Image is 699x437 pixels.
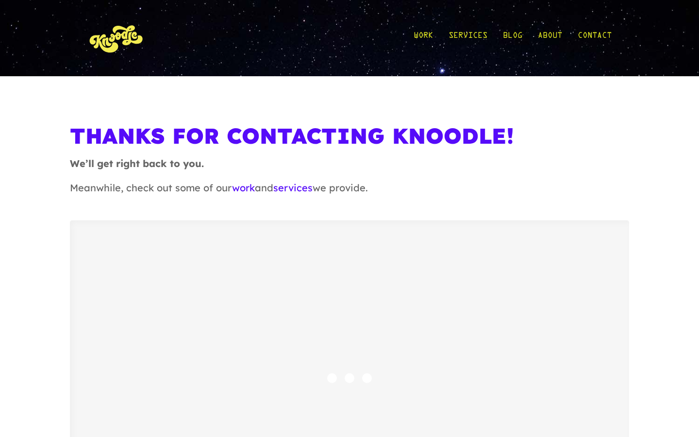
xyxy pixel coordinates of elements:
a: services [273,182,313,194]
a: Work [414,16,433,61]
a: Blog [503,16,522,61]
a: About [538,16,562,61]
strong: We’ll get right back to you. [70,157,204,169]
h1: Thanks For Contacting Knoodle! [70,123,629,156]
a: work [232,182,255,194]
img: KnoLogo(yellow) [87,16,146,61]
a: Contact [578,16,612,61]
p: Meanwhile, check out some of our and we provide. [70,181,629,205]
a: Services [449,16,487,61]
